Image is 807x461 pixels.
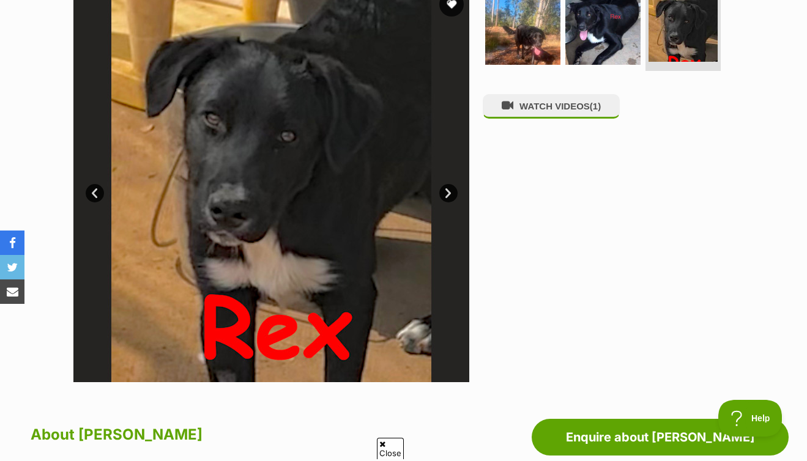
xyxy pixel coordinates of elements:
[439,184,458,202] a: Next
[590,101,601,111] span: (1)
[718,400,783,437] iframe: Help Scout Beacon - Open
[377,438,404,459] span: Close
[86,184,104,202] a: Prev
[532,419,789,455] a: Enquire about [PERSON_NAME]
[483,94,620,118] button: WATCH VIDEOS(1)
[31,421,480,448] h2: About [PERSON_NAME]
